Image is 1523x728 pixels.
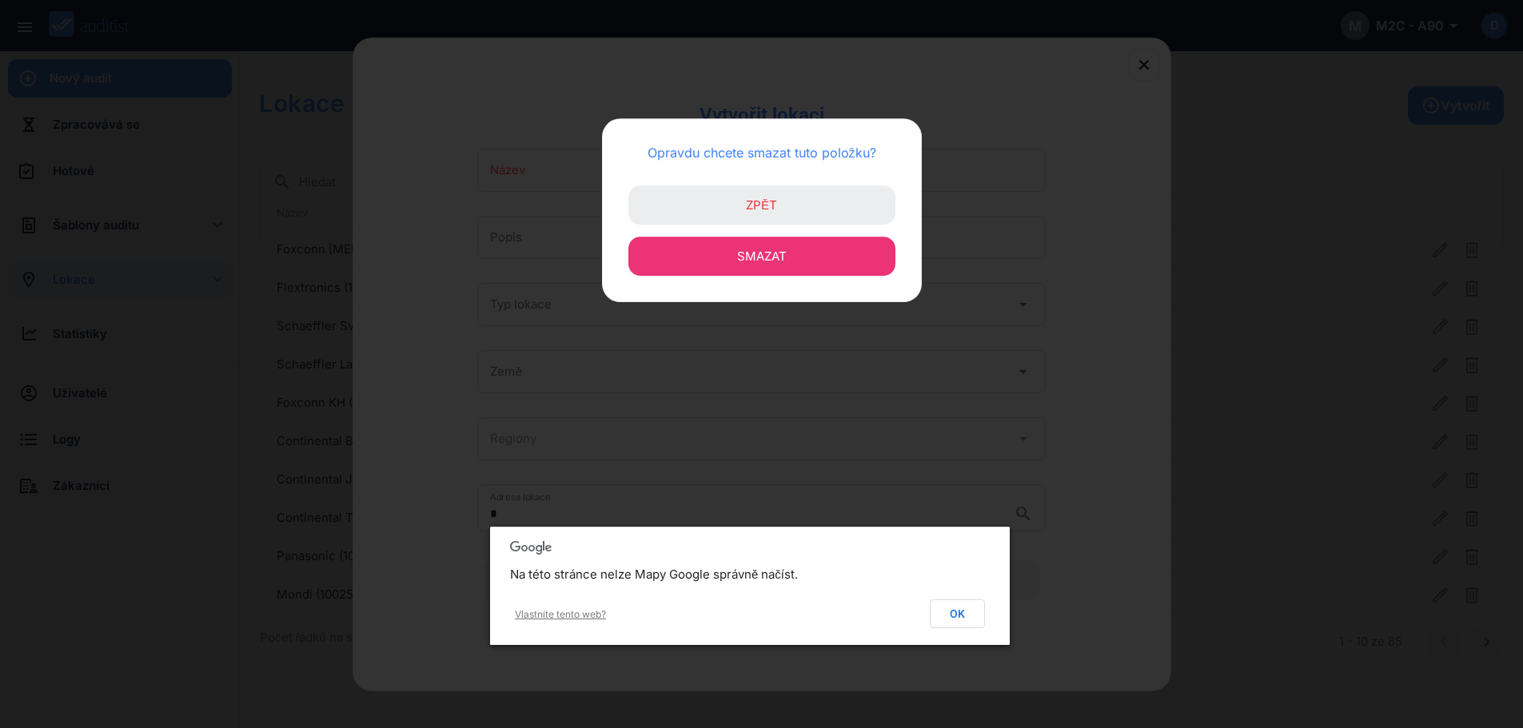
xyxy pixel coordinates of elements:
[510,567,798,582] span: Na této stránce nelze Mapy Google správně načíst.
[628,237,895,276] button: Smazat
[628,185,895,225] button: Zpět
[930,599,985,628] button: OK
[737,249,787,264] span: Smazat
[628,145,895,161] div: Opravdu chcete smazat tuto položku?
[515,608,606,620] a: Vlastníte tento web?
